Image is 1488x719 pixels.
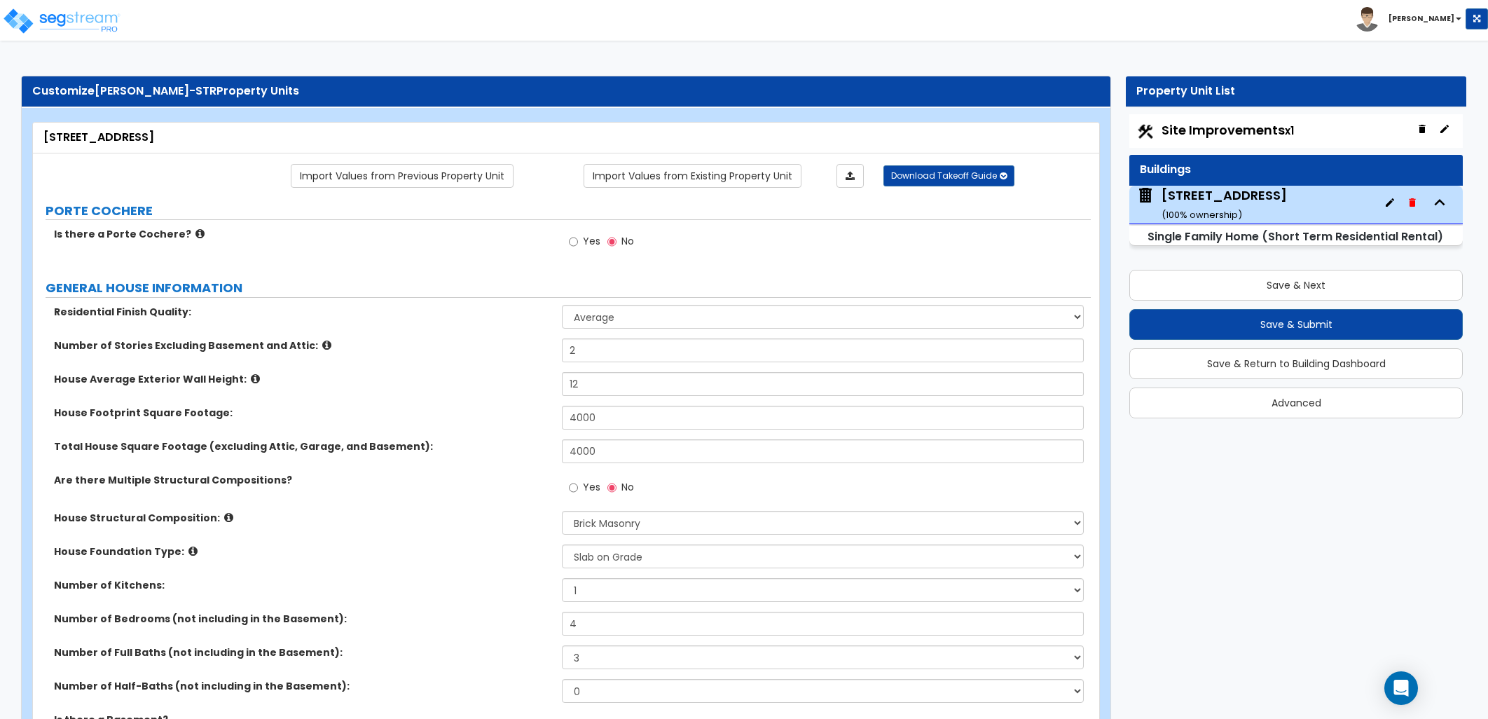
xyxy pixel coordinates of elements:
[1162,208,1242,221] small: ( 100 % ownership)
[1136,123,1155,141] img: Construction.png
[1148,228,1443,245] small: Single Family Home (Short Term Residential Rental)
[891,170,997,182] span: Download Takeoff Guide
[322,340,331,350] i: click for more info!
[54,545,551,559] label: House Foundation Type:
[32,83,1100,100] div: Customize Property Units
[1140,162,1452,178] div: Buildings
[2,7,121,35] img: logo_pro_r.png
[46,202,1091,220] label: PORTE COCHERE
[251,374,260,384] i: click for more info!
[46,279,1091,297] label: GENERAL HOUSE INFORMATION
[54,338,551,352] label: Number of Stories Excluding Basement and Attic:
[54,679,551,693] label: Number of Half-Baths (not including in the Basement):
[1129,348,1463,379] button: Save & Return to Building Dashboard
[836,164,864,188] a: Import the dynamic attributes value through Excel sheet
[224,512,233,523] i: click for more info!
[54,305,551,319] label: Residential Finish Quality:
[583,480,600,494] span: Yes
[607,234,616,249] input: No
[569,234,578,249] input: Yes
[54,612,551,626] label: Number of Bedrooms (not including in the Basement):
[54,645,551,659] label: Number of Full Baths (not including in the Basement):
[583,234,600,248] span: Yes
[621,480,634,494] span: No
[1285,123,1294,138] small: x1
[54,473,551,487] label: Are there Multiple Structural Compositions?
[54,439,551,453] label: Total House Square Footage (excluding Attic, Garage, and Basement):
[1136,186,1287,222] span: 289 S Shore Dr
[1129,388,1463,418] button: Advanced
[1384,671,1418,705] div: Open Intercom Messenger
[1129,309,1463,340] button: Save & Submit
[584,164,801,188] a: Import the dynamic attribute values from existing properties.
[43,130,1089,146] div: [STREET_ADDRESS]
[1136,186,1155,205] img: building.svg
[1136,83,1456,100] div: Property Unit List
[54,372,551,386] label: House Average Exterior Wall Height:
[1162,186,1287,222] div: [STREET_ADDRESS]
[1389,13,1454,24] b: [PERSON_NAME]
[883,165,1014,186] button: Download Takeoff Guide
[195,228,205,239] i: click for more info!
[54,578,551,592] label: Number of Kitchens:
[1162,121,1294,139] span: Site Improvements
[621,234,634,248] span: No
[569,480,578,495] input: Yes
[95,83,216,99] span: [PERSON_NAME]-STR
[54,227,551,241] label: Is there a Porte Cochere?
[1129,270,1463,301] button: Save & Next
[188,546,198,556] i: click for more info!
[54,406,551,420] label: House Footprint Square Footage:
[291,164,514,188] a: Import the dynamic attribute values from previous properties.
[1355,7,1379,32] img: avatar.png
[607,480,616,495] input: No
[54,511,551,525] label: House Structural Composition:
